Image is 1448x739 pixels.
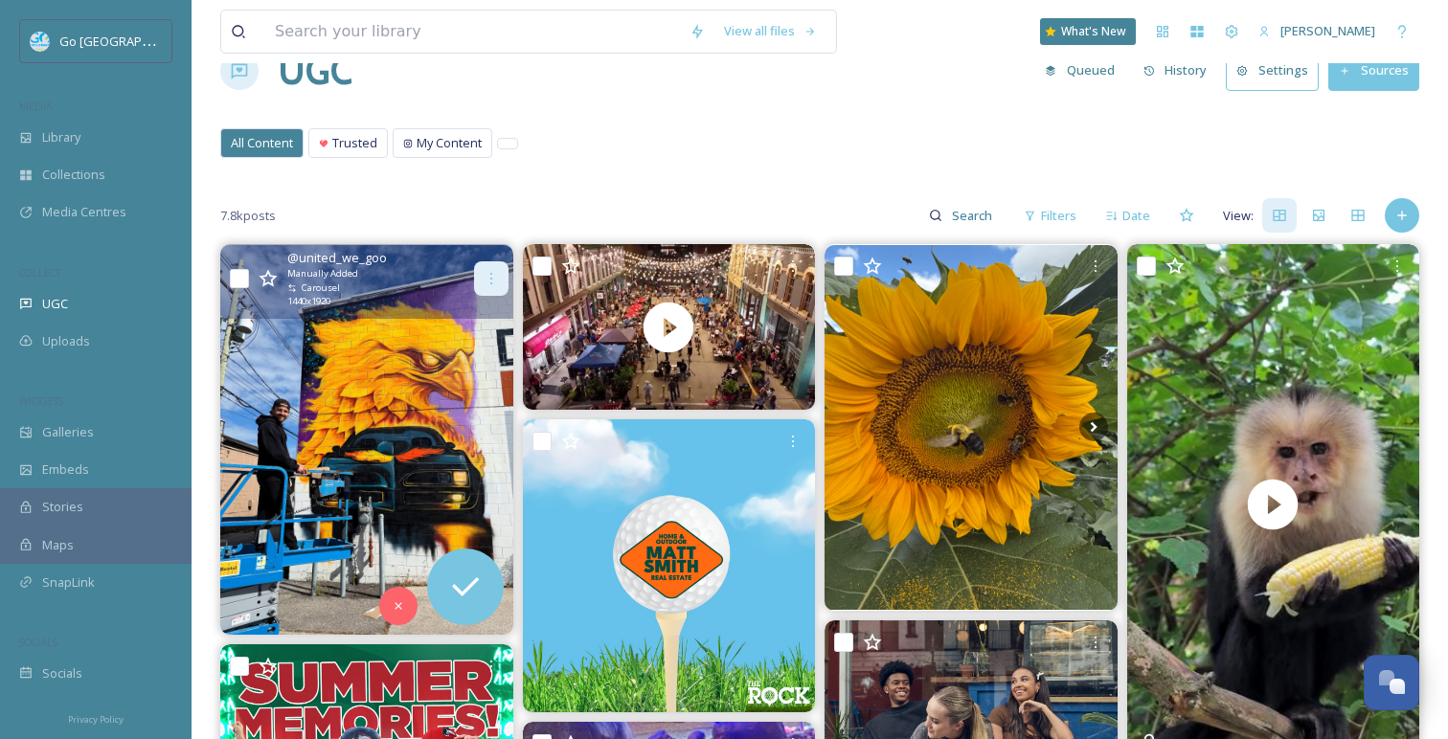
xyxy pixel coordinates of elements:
span: Date [1122,207,1150,225]
img: 🌻✨ SURPRISE, FRIENDS! ✨🌻 The sunflower field has decided it’s running on Mother Nature’s timeline... [825,245,1118,611]
span: My Content [417,134,482,152]
span: Library [42,128,80,146]
span: Embeds [42,460,89,479]
span: Carousel [302,281,340,295]
span: View: [1223,207,1254,225]
input: Search [942,196,1005,235]
span: Stories [42,498,83,516]
a: UGC [278,42,352,100]
img: ✨ Last Day! ✨ We are so proud to share that all 4 mural locations for this year’s City of Mural C... [220,245,513,635]
span: 7.8k posts [220,207,276,225]
span: Go [GEOGRAPHIC_DATA] [59,32,201,50]
img: “Generosity is the most natural outward expression of an inner attitude of compassion and loving-... [523,419,816,712]
a: [PERSON_NAME] [1249,12,1385,50]
button: Settings [1226,51,1319,90]
img: GoGreatLogo_MISkies_RegionalTrails%20%281%29.png [31,32,50,51]
a: Settings [1226,51,1328,90]
span: UGC [42,295,68,313]
span: Galleries [42,423,94,441]
video: Line dancing will get started tonight at 7:30 and we can’t wait to see y’all here! [522,244,815,410]
button: History [1134,52,1217,89]
span: MEDIA [19,99,53,113]
span: 1440 x 1920 [287,295,330,308]
span: WIDGETS [19,393,63,408]
span: Media Centres [42,203,126,221]
button: Queued [1035,52,1124,89]
span: Trusted [332,134,377,152]
span: Manually Added [287,267,358,280]
a: Privacy Policy [68,706,124,729]
span: Filters [1041,207,1076,225]
span: SnapLink [42,573,95,592]
a: What's New [1040,18,1136,45]
span: Maps [42,536,74,554]
span: All Content [231,134,293,152]
span: Uploads [42,332,90,350]
a: History [1134,52,1227,89]
span: SOCIALS [19,635,57,649]
a: Queued [1035,52,1134,89]
img: thumbnail [522,244,815,410]
input: Search your library [265,11,680,53]
a: View all files [714,12,826,50]
button: Sources [1328,51,1419,90]
span: Socials [42,664,82,683]
span: Privacy Policy [68,713,124,726]
span: [PERSON_NAME] [1280,22,1375,39]
span: @ united_we_goo [287,249,387,267]
button: Open Chat [1364,655,1419,710]
span: COLLECT [19,265,60,280]
span: Collections [42,166,105,184]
